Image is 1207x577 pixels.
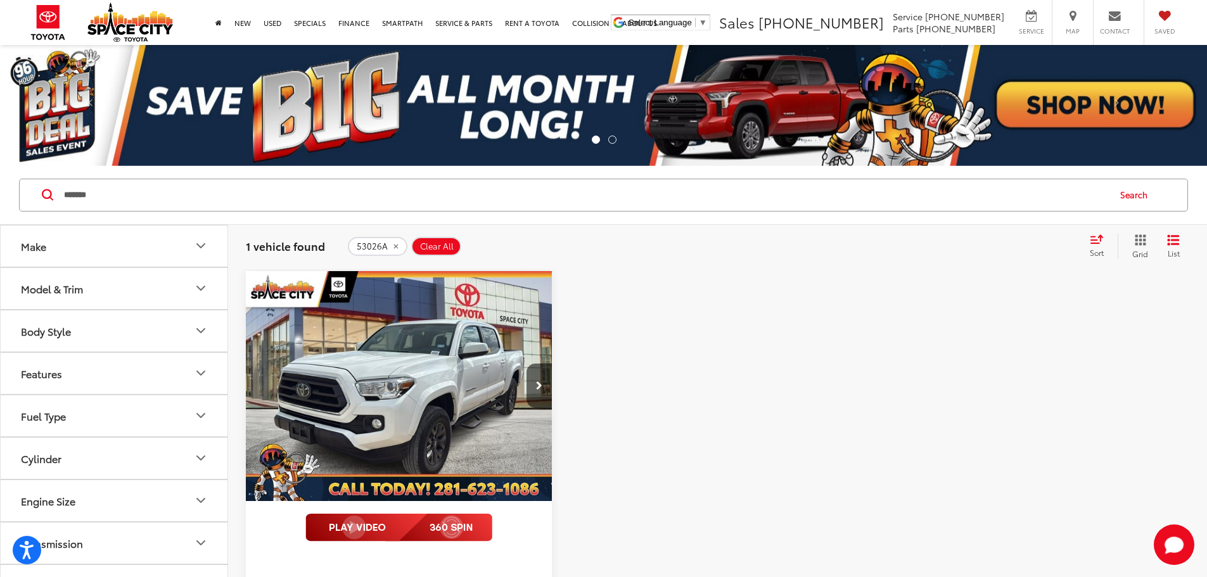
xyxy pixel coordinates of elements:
button: Engine SizeEngine Size [1,480,229,521]
div: Fuel Type [21,410,66,422]
button: Model & TrimModel & Trim [1,268,229,309]
div: Engine Size [21,495,75,507]
div: Engine Size [193,493,208,508]
div: Model & Trim [21,282,83,295]
div: 2023 Toyota TACOMA SR5 SR5 V6 0 [245,271,553,501]
button: Fuel TypeFuel Type [1,395,229,436]
span: Contact [1100,27,1130,35]
span: Sort [1090,247,1104,258]
div: Cylinder [193,450,208,466]
span: ▼ [699,18,707,27]
span: Parts [893,22,914,35]
div: Features [21,367,62,379]
span: [PHONE_NUMBER] [758,12,884,32]
input: Search by Make, Model, or Keyword [63,180,1108,210]
button: CylinderCylinder [1,438,229,479]
div: Body Style [21,325,71,337]
span: [PHONE_NUMBER] [916,22,995,35]
button: Next image [527,364,552,408]
span: Service [1017,27,1045,35]
div: Fuel Type [193,408,208,423]
img: 2023 Toyota TACOMA SR5 SR5 V6 [245,271,553,502]
div: Features [193,365,208,381]
img: Space City Toyota [87,3,173,42]
img: full motion video [305,514,492,542]
svg: Start Chat [1154,524,1194,565]
span: List [1167,248,1180,258]
span: ​ [695,18,696,27]
div: Make [193,238,208,253]
button: Toggle Chat Window [1154,524,1194,565]
button: TransmissionTransmission [1,523,229,564]
div: Transmission [21,537,83,549]
span: Sales [719,12,755,32]
button: Search [1108,179,1166,211]
span: Service [893,10,923,23]
button: Grid View [1118,234,1158,259]
button: FeaturesFeatures [1,353,229,394]
span: 1 vehicle found [246,238,325,253]
span: Clear All [420,241,454,251]
button: MakeMake [1,225,229,267]
div: Cylinder [21,452,61,464]
span: Select Language [629,18,692,27]
button: List View [1158,234,1189,259]
button: Body StyleBody Style [1,310,229,352]
div: Make [21,240,46,252]
a: Select Language​ [629,18,707,27]
span: 53026A [357,241,388,251]
button: remove 53026A%20 [348,237,407,256]
span: Saved [1151,27,1178,35]
span: Map [1059,27,1087,35]
span: Grid [1132,248,1148,259]
div: Transmission [193,535,208,550]
button: Select sort value [1083,234,1118,259]
div: Model & Trim [193,281,208,296]
button: Clear All [411,237,461,256]
a: 2023 Toyota TACOMA SR5 SR5 V62023 Toyota TACOMA SR5 SR5 V62023 Toyota TACOMA SR5 SR5 V62023 Toyot... [245,271,553,501]
div: Body Style [193,323,208,338]
span: [PHONE_NUMBER] [925,10,1004,23]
